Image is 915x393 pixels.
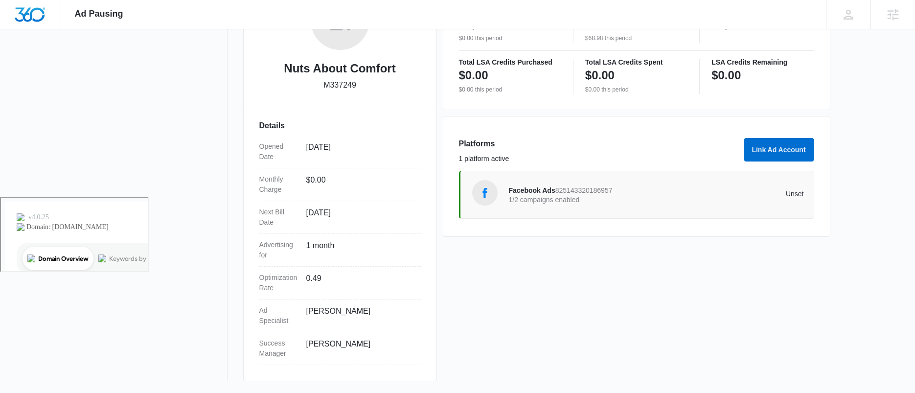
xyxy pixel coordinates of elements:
dt: Success Manager [259,338,298,359]
dt: Optimization Rate [259,273,298,293]
h3: Platforms [459,138,738,150]
p: $0.00 this period [459,34,561,43]
a: Facebook AdsFacebook Ads8251433201869571/2 campaigns enabledUnset [459,171,814,219]
div: Keywords by Traffic [108,58,165,64]
dt: Advertising for [259,240,298,260]
p: M337249 [323,79,356,91]
div: Monthly Charge$0.00 [259,168,421,201]
dd: [PERSON_NAME] [306,305,413,326]
dt: Next Bill Date [259,207,298,228]
p: $68.98 this period [585,34,687,43]
div: Opened Date[DATE] [259,136,421,168]
div: Advertising for1 month [259,234,421,267]
p: Total LSA Credits Spent [585,59,687,66]
dd: [PERSON_NAME] [306,338,413,359]
p: $0.00 [711,68,741,83]
span: Facebook Ads [509,186,555,194]
div: v 4.0.25 [27,16,48,23]
span: Ad Pausing [75,9,123,19]
p: LSA Credits Remaining [711,59,814,66]
div: Domain Overview [37,58,88,64]
p: $0.00 [585,68,615,83]
p: 1/2 campaigns enabled [509,196,657,203]
p: $0.00 [459,68,488,83]
dd: 0.49 [306,273,413,293]
div: Ad Specialist[PERSON_NAME] [259,300,421,332]
p: $0.00 this period [585,85,687,94]
dt: Ad Specialist [259,305,298,326]
div: Next Bill Date[DATE] [259,201,421,234]
img: Facebook Ads [478,185,492,200]
p: $0.00 this period [459,85,561,94]
dd: $0.00 [306,174,413,195]
div: Domain: [DOMAIN_NAME] [25,25,108,33]
div: Optimization Rate0.49 [259,267,421,300]
h3: Details [259,120,421,132]
p: Unset [656,190,804,197]
button: Link Ad Account [744,138,814,162]
h2: Nuts About Comfort [284,60,395,77]
img: tab_domain_overview_orange.svg [26,57,34,65]
dt: Opened Date [259,141,298,162]
dd: [DATE] [306,207,413,228]
div: Success Manager[PERSON_NAME] [259,332,421,365]
img: logo_orange.svg [16,16,23,23]
p: 1 platform active [459,154,738,164]
dd: 1 month [306,240,413,260]
span: 825143320186957 [555,186,613,194]
p: Total LSA Credits Purchased [459,59,561,66]
dd: [DATE] [306,141,413,162]
img: tab_keywords_by_traffic_grey.svg [97,57,105,65]
img: website_grey.svg [16,25,23,33]
dt: Monthly Charge [259,174,298,195]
